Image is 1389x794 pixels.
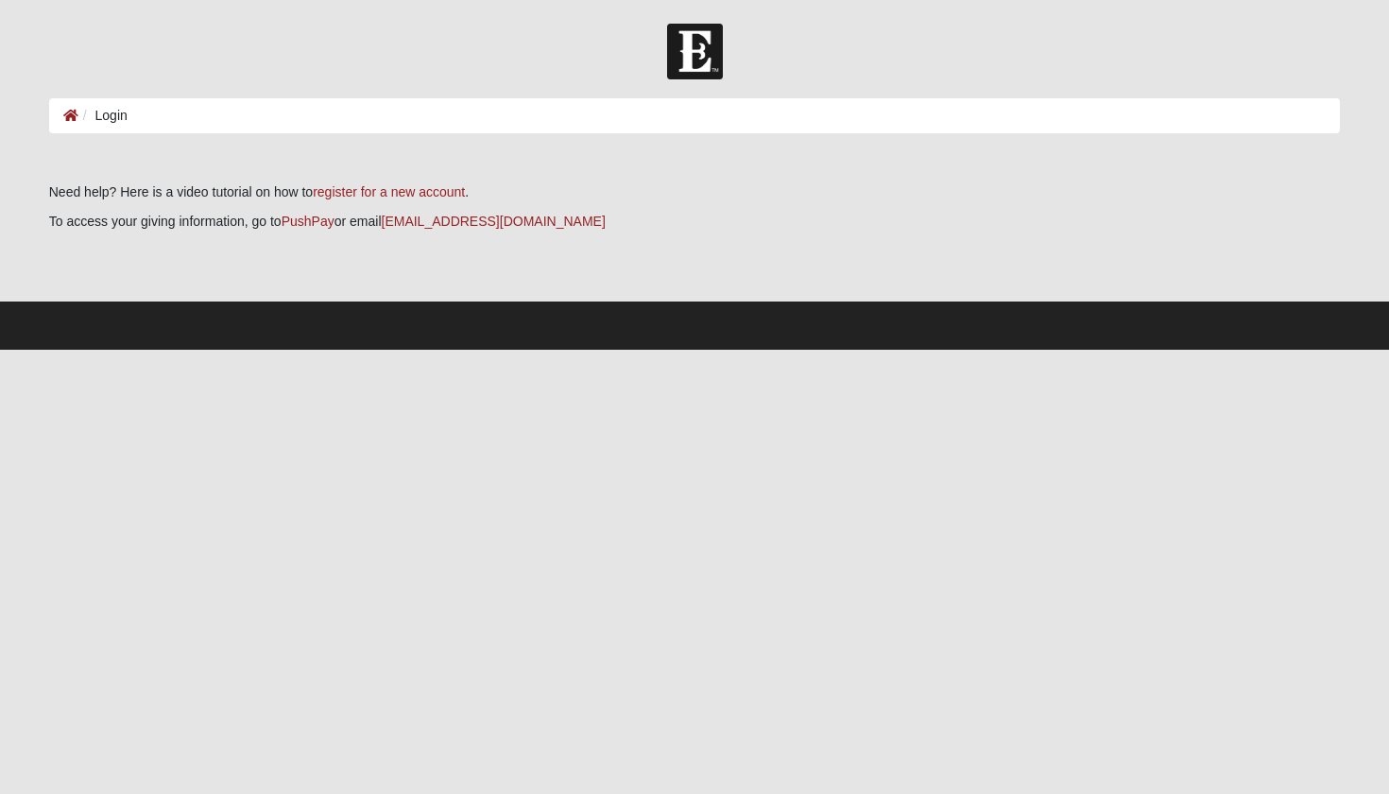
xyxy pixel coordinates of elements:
p: Need help? Here is a video tutorial on how to . [49,182,1341,202]
p: To access your giving information, go to or email [49,212,1341,232]
a: [EMAIL_ADDRESS][DOMAIN_NAME] [382,214,606,229]
a: PushPay [282,214,334,229]
img: Church of Eleven22 Logo [667,24,723,79]
a: register for a new account [313,184,465,199]
li: Login [78,106,128,126]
